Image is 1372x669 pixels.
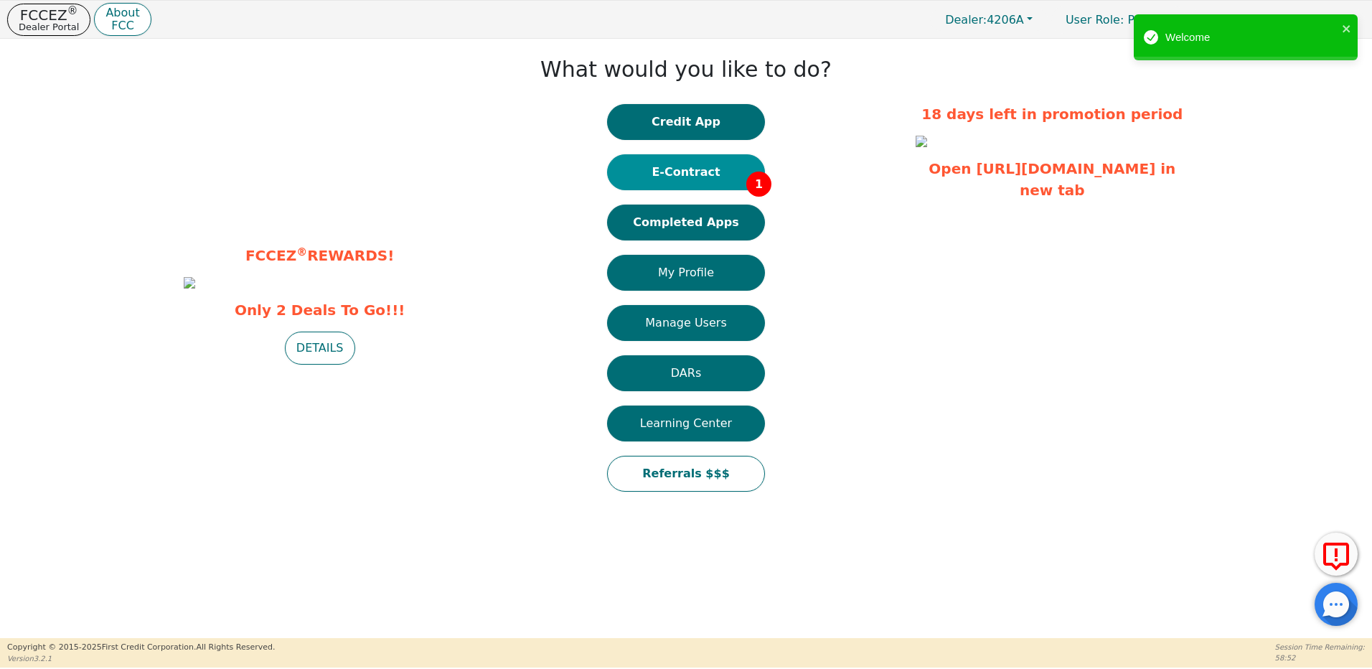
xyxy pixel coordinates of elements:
sup: ® [296,245,307,258]
p: Dealer Portal [19,22,79,32]
button: FCCEZ®Dealer Portal [7,4,90,36]
div: Welcome [1165,29,1338,46]
span: Only 2 Deals To Go!!! [184,299,456,321]
button: 4206A:[PERSON_NAME] [1190,9,1365,31]
button: Credit App [607,104,765,140]
img: f68550e3-b357-48b3-9a41-e7e8f6d15750 [184,277,195,289]
button: Referrals $$$ [607,456,765,492]
button: E-Contract1 [607,154,765,190]
p: Copyright © 2015- 2025 First Credit Corporation. [7,642,275,654]
button: close [1342,20,1352,37]
p: Session Time Remaining: [1275,642,1365,652]
img: 359d6f28-daa7-4c02-b721-742380f5cf40 [916,136,927,147]
button: AboutFCC [94,3,151,37]
button: Dealer:4206A [930,9,1048,31]
button: DARs [607,355,765,391]
p: FCCEZ [19,8,79,22]
h1: What would you like to do? [540,57,832,83]
button: Manage Users [607,305,765,341]
span: All Rights Reserved. [196,642,275,652]
button: Report Error to FCC [1315,533,1358,576]
p: 18 days left in promotion period [916,103,1188,125]
p: Version 3.2.1 [7,653,275,664]
span: User Role : [1066,13,1124,27]
button: Completed Apps [607,205,765,240]
button: Learning Center [607,406,765,441]
a: User Role: Primary [1051,6,1186,34]
button: My Profile [607,255,765,291]
span: 1 [746,172,771,197]
sup: ® [67,4,78,17]
button: DETAILS [285,332,355,365]
p: About [105,7,139,19]
p: FCC [105,20,139,32]
p: FCCEZ REWARDS! [184,245,456,266]
p: 58:52 [1275,652,1365,663]
span: Dealer: [945,13,987,27]
a: Open [URL][DOMAIN_NAME] in new tab [929,160,1175,199]
p: Primary [1051,6,1186,34]
span: 4206A [945,13,1024,27]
